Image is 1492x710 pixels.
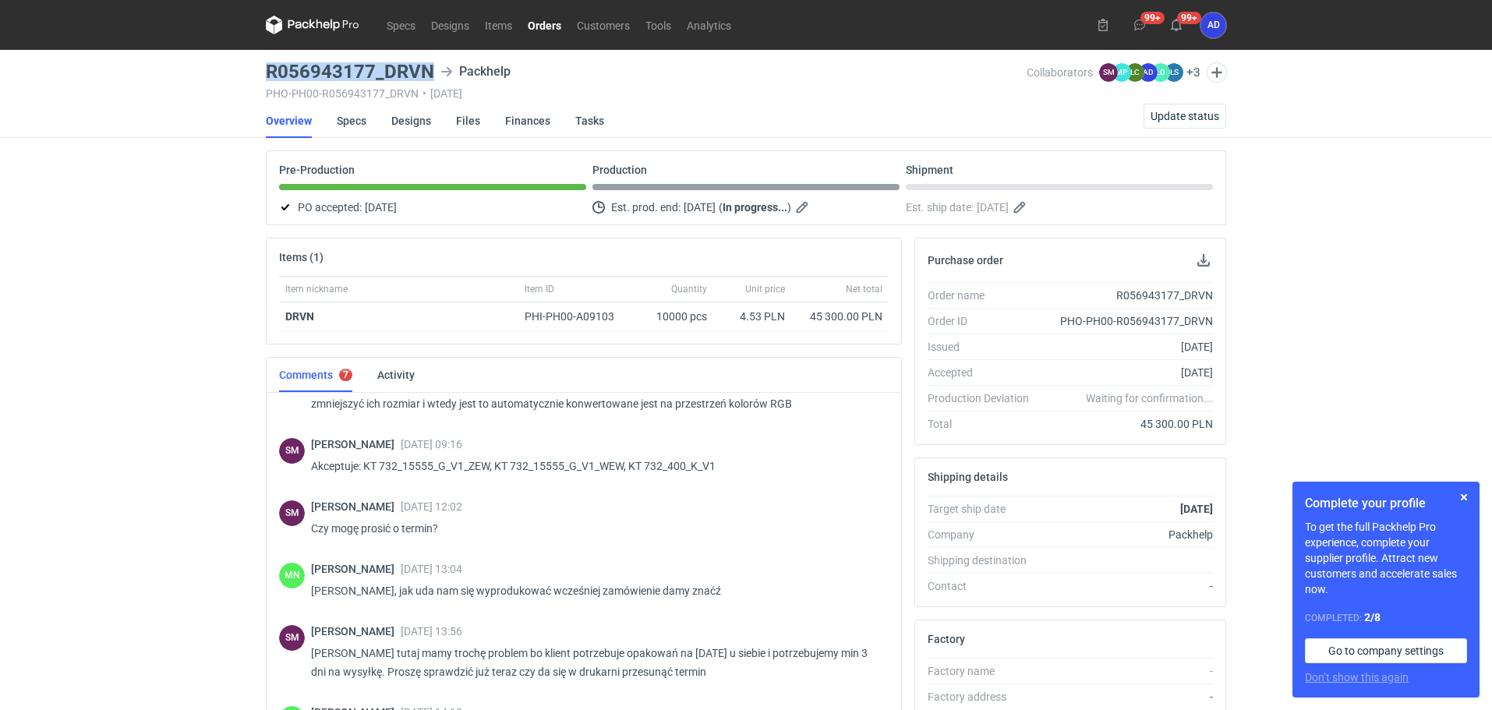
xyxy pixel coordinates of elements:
span: [PERSON_NAME] [311,625,401,638]
span: [DATE] [977,198,1009,217]
svg: Packhelp Pro [266,16,359,34]
strong: [DATE] [1180,503,1213,515]
h2: Factory [928,633,965,645]
span: [DATE] [365,198,397,217]
figcaption: SM [1099,63,1118,82]
a: Go to company settings [1305,638,1467,663]
a: Tasks [575,104,604,138]
a: Activity [377,358,415,392]
button: Edit estimated shipping date [1012,198,1031,217]
div: Issued [928,339,1041,355]
div: Anita Dolczewska [1200,12,1226,38]
div: Sebastian Markut [279,625,305,651]
button: Don’t show this again [1305,669,1409,685]
h2: Items (1) [279,251,324,263]
p: Czy mogę prosić o termin? [311,519,876,538]
figcaption: ŁC [1126,63,1144,82]
strong: DRVN [285,310,314,323]
div: 45 300.00 PLN [797,309,882,324]
div: 7 [343,369,348,380]
h2: Purchase order [928,254,1003,267]
strong: In progress... [723,201,787,214]
button: 99+ [1127,12,1152,37]
div: Production Deviation [928,390,1041,406]
div: - [1041,578,1213,594]
div: PHI-PH00-A09103 [525,309,629,324]
div: [DATE] [1041,339,1213,355]
em: Waiting for confirmation... [1086,390,1213,406]
p: Akceptuje: KT 732_15555_G_V1_ZEW, KT 732_15555_G_V1_WEW, KT 732_400_K_V1 [311,457,876,475]
div: Shipping destination [928,553,1041,568]
figcaption: AD [1139,63,1158,82]
button: Edit estimated production end date [794,198,813,217]
div: Est. ship date: [906,198,1213,217]
button: 99+ [1164,12,1189,37]
div: PHO-PH00-R056943177_DRVN [DATE] [266,87,1027,100]
span: [PERSON_NAME] [311,563,401,575]
div: - [1041,663,1213,679]
h1: Complete your profile [1305,494,1467,513]
span: Collaborators [1027,66,1093,79]
div: 45 300.00 PLN [1041,416,1213,432]
div: PHO-PH00-R056943177_DRVN [1041,313,1213,329]
div: Factory address [928,689,1041,705]
a: Specs [337,104,366,138]
span: Update status [1151,111,1219,122]
figcaption: MN [279,563,305,588]
a: Designs [391,104,431,138]
button: Edit collaborators [1207,62,1227,83]
a: Comments7 [279,358,352,392]
div: PO accepted: [279,198,586,217]
span: [PERSON_NAME] [311,438,401,450]
a: Specs [379,16,423,34]
div: - [1041,689,1213,705]
div: 4.53 PLN [719,309,785,324]
div: Company [928,527,1041,542]
span: Quantity [671,283,707,295]
strong: 2 / 8 [1364,611,1381,623]
a: Designs [423,16,477,34]
figcaption: MP [1112,63,1131,82]
a: Analytics [679,16,739,34]
p: Dzień dobry [PERSON_NAME], tak jak już wcześniej pisałam przesyłane pliki to pdf-y w jakości do p... [311,376,876,413]
figcaption: SM [279,500,305,526]
button: Skip for now [1455,488,1473,507]
figcaption: SM [279,438,305,464]
div: Packhelp [440,62,511,81]
div: Est. prod. end: [592,198,900,217]
button: Download PO [1194,251,1213,270]
span: Item nickname [285,283,348,295]
span: [DATE] 09:16 [401,438,462,450]
div: Order name [928,288,1041,303]
p: [PERSON_NAME] tutaj mamy trochę problem bo klient potrzebuje opakowań na [DATE] u siebie i potrze... [311,644,876,681]
span: [DATE] 13:56 [401,625,462,638]
p: Pre-Production [279,164,355,176]
a: Finances [505,104,550,138]
a: Overview [266,104,312,138]
span: [DATE] 13:04 [401,563,462,575]
p: Shipment [906,164,953,176]
em: ) [787,201,791,214]
span: [DATE] 12:02 [401,500,462,513]
em: ( [719,201,723,214]
a: Customers [569,16,638,34]
p: [PERSON_NAME], jak uda nam się wyprodukować wcześniej zamówienie damy znaćź [311,581,876,600]
figcaption: SM [279,625,305,651]
div: Total [928,416,1041,432]
p: Production [592,164,647,176]
div: Target ship date [928,501,1041,517]
span: [PERSON_NAME] [311,500,401,513]
button: +3 [1186,65,1200,79]
span: • [422,87,426,100]
div: Order ID [928,313,1041,329]
div: [DATE] [1041,365,1213,380]
div: 10000 pcs [635,302,713,331]
div: R056943177_DRVN [1041,288,1213,303]
span: [DATE] [684,198,716,217]
div: Factory name [928,663,1041,679]
div: Completed: [1305,609,1467,626]
figcaption: ŁS [1165,63,1183,82]
div: Sebastian Markut [279,500,305,526]
a: Files [456,104,480,138]
div: Accepted [928,365,1041,380]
